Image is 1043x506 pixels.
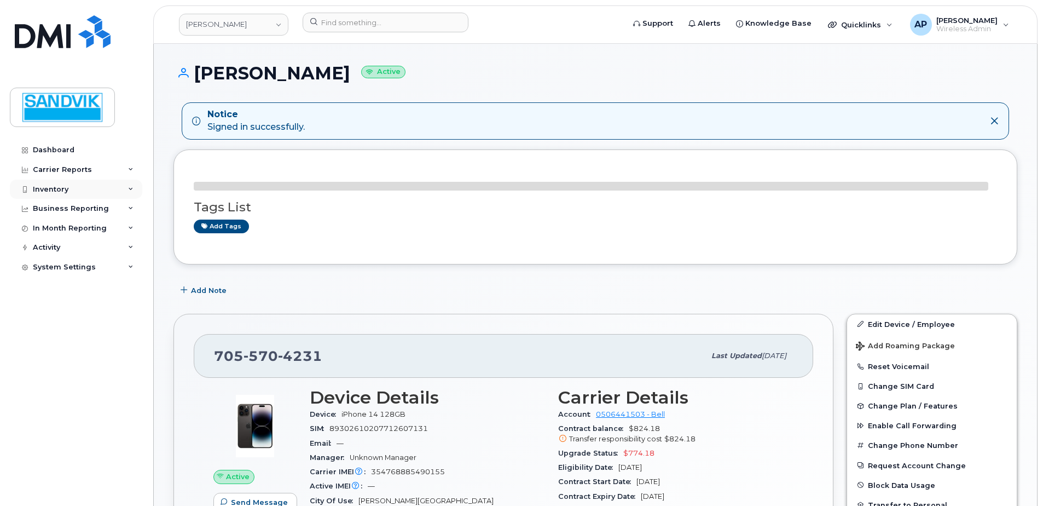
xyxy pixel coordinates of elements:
button: Reset Voicemail [847,357,1017,376]
span: $774.18 [623,449,654,457]
button: Enable Call Forwarding [847,416,1017,435]
span: Manager [310,453,350,462]
span: Add Roaming Package [856,342,955,352]
button: Change Plan / Features [847,396,1017,416]
span: Last updated [711,352,762,360]
a: Add tags [194,220,249,233]
span: Contract balance [558,424,629,433]
span: Eligibility Date [558,463,618,472]
span: — [368,482,375,490]
span: Active [226,472,250,482]
span: 570 [244,348,278,364]
span: Carrier IMEI [310,468,371,476]
span: 705 [214,348,322,364]
a: Edit Device / Employee [847,314,1017,334]
span: Transfer responsibility cost [569,435,662,443]
span: [DATE] [641,492,664,501]
h3: Device Details [310,388,545,407]
span: 354768885490155 [371,468,445,476]
button: Request Account Change [847,456,1017,475]
span: Active IMEI [310,482,368,490]
h3: Tags List [194,200,997,214]
span: Device [310,410,341,418]
small: Active [361,66,405,78]
span: Account [558,410,596,418]
span: Email [310,439,337,447]
span: Change Plan / Features [868,402,958,410]
span: [DATE] [618,463,642,472]
span: SIM [310,424,329,433]
span: Upgrade Status [558,449,623,457]
span: — [337,439,344,447]
span: 89302610207712607131 [329,424,428,433]
span: [DATE] [636,478,660,486]
span: Contract Start Date [558,478,636,486]
a: 0506441503 - Bell [596,410,665,418]
h3: Carrier Details [558,388,793,407]
span: iPhone 14 128GB [341,410,405,418]
button: Add Roaming Package [847,334,1017,357]
button: Block Data Usage [847,475,1017,495]
span: $824.18 [558,424,793,444]
span: [PERSON_NAME][GEOGRAPHIC_DATA] [358,497,494,505]
button: Add Note [173,281,236,301]
span: 4231 [278,348,322,364]
span: Add Note [191,285,227,296]
span: City Of Use [310,497,358,505]
img: image20231002-3703462-njx0qo.jpeg [222,393,288,459]
span: Contract Expiry Date [558,492,641,501]
span: [DATE] [762,352,786,360]
button: Change SIM Card [847,376,1017,396]
button: Change Phone Number [847,435,1017,455]
span: $824.18 [664,435,696,443]
strong: Notice [207,108,305,121]
div: Signed in successfully. [207,108,305,134]
span: Enable Call Forwarding [868,422,957,430]
span: Unknown Manager [350,453,416,462]
h1: [PERSON_NAME] [173,64,1017,83]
